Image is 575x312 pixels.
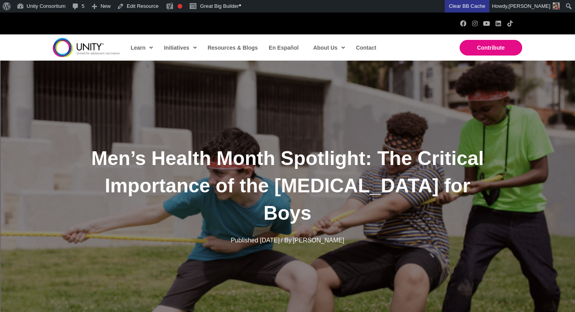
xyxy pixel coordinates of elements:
[293,237,345,244] span: [PERSON_NAME]
[91,147,484,224] span: Men’s Health Month Spotlight: The Critical Importance of the [MEDICAL_DATA] for Boys
[231,237,280,244] span: Published [DATE]
[239,2,241,9] span: •
[281,237,292,244] span: / By
[53,38,120,57] img: unity-logo-dark
[507,20,513,27] a: TikTok
[553,2,560,9] img: Avatar photo
[178,4,182,9] div: Needs improvement
[208,45,258,51] span: Resources & Blogs
[483,20,490,27] a: YouTube
[265,39,302,57] a: En Español
[164,42,197,54] span: Initiatives
[460,40,522,56] a: Contribute
[313,42,345,54] span: About Us
[269,45,298,51] span: En Español
[509,3,550,9] span: [PERSON_NAME]
[477,45,505,51] span: Contribute
[460,20,466,27] a: Facebook
[356,45,376,51] span: Contact
[204,39,261,57] a: Resources & Blogs
[495,20,501,27] a: LinkedIn
[472,20,478,27] a: Instagram
[131,42,153,54] span: Learn
[309,39,348,57] a: About Us
[352,39,379,57] a: Contact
